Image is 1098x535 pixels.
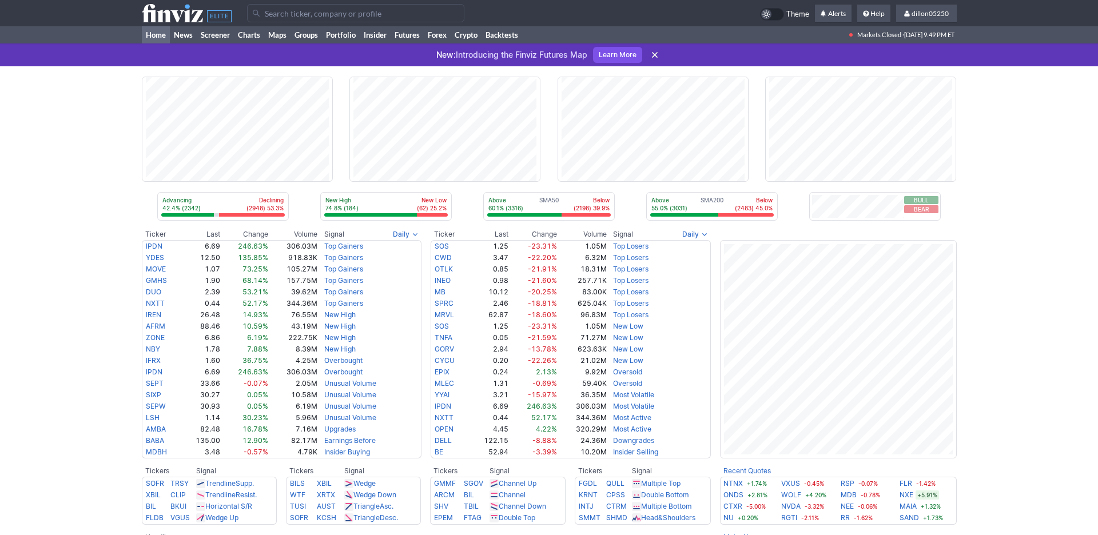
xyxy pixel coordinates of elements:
[435,310,454,319] a: MRVL
[532,379,557,388] span: -0.69%
[528,276,557,285] span: -21.60%
[205,490,257,499] a: TrendlineResist.
[324,310,356,319] a: New High
[146,345,160,353] a: NBY
[353,479,376,488] a: Wedge
[900,489,913,501] a: NXE
[181,378,221,389] td: 33.66
[435,299,453,308] a: SPRC
[488,196,523,204] p: Above
[841,489,857,501] a: MDB
[146,276,167,285] a: GMHS
[417,196,447,204] p: New Low
[197,26,234,43] a: Screener
[146,513,164,522] a: FLDB
[558,252,607,263] td: 6.32M
[242,310,268,319] span: 14.93%
[290,502,306,510] a: TUSI
[613,368,642,376] a: Oversold
[181,344,221,355] td: 1.78
[435,265,453,273] a: OTLK
[435,356,455,365] a: CYCU
[488,204,523,212] p: 60.1% (3316)
[904,205,938,213] button: Bear
[857,5,890,23] a: Help
[469,252,509,263] td: 3.47
[435,402,451,410] a: IPDN
[499,502,546,510] a: Channel Down
[417,204,447,212] p: (62) 25.2%
[536,368,557,376] span: 2.13%
[723,466,771,475] b: Recent Quotes
[469,401,509,412] td: 6.69
[723,489,743,501] a: ONDS
[735,204,773,212] p: (2483) 45.0%
[247,345,268,353] span: 7.88%
[269,355,318,366] td: 4.25M
[325,196,359,204] p: New High
[181,412,221,424] td: 1.14
[435,368,449,376] a: EPIX
[269,298,318,309] td: 344.36M
[579,490,598,499] a: KRNT
[528,356,557,365] span: -22.26%
[499,479,536,488] a: Channel Up
[146,379,164,388] a: SEPT
[435,390,449,399] a: YYAI
[469,309,509,321] td: 62.87
[269,344,318,355] td: 8.39M
[269,401,318,412] td: 6.19M
[146,288,161,296] a: DUO
[380,502,393,510] span: Asc.
[322,26,360,43] a: Portfolio
[641,513,695,522] a: Head&Shoulders
[247,402,268,410] span: 0.05%
[181,366,221,378] td: 6.69
[324,242,363,250] a: Top Gainers
[142,26,170,43] a: Home
[324,436,376,445] a: Earnings Before
[841,501,854,512] a: NEE
[181,252,221,263] td: 12.50
[424,26,451,43] a: Forex
[723,478,743,489] a: NTNX
[613,448,658,456] a: Insider Selling
[146,490,161,499] a: XBIL
[324,356,363,365] a: Overbought
[146,425,166,433] a: AMBA
[904,26,954,43] span: [DATE] 9:49 PM ET
[435,413,453,422] a: NXTT
[469,378,509,389] td: 1.31
[815,5,852,23] a: Alerts
[391,26,424,43] a: Futures
[469,412,509,424] td: 0.44
[170,26,197,43] a: News
[469,229,509,240] th: Last
[324,276,363,285] a: Top Gainers
[181,229,221,240] th: Last
[246,196,284,204] p: Declining
[613,333,643,342] a: New Low
[146,413,160,422] a: LSH
[269,332,318,344] td: 222.75K
[579,513,600,522] a: SMMT
[574,196,610,204] p: Below
[435,242,449,250] a: SOS
[146,242,162,250] a: IPDN
[291,26,322,43] a: Groups
[857,26,904,43] span: Markets Closed ·
[146,402,166,410] a: SEPW
[613,390,654,399] a: Most Volatile
[146,322,165,330] a: AFRM
[221,229,269,240] th: Change
[469,332,509,344] td: 0.05
[146,356,161,365] a: IFRX
[558,275,607,286] td: 257.71K
[205,490,236,499] span: Trendline
[181,321,221,332] td: 88.46
[269,412,318,424] td: 5.96M
[353,490,396,499] a: Wedge Down
[181,389,221,401] td: 30.27
[435,436,452,445] a: DELL
[317,502,336,510] a: AUST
